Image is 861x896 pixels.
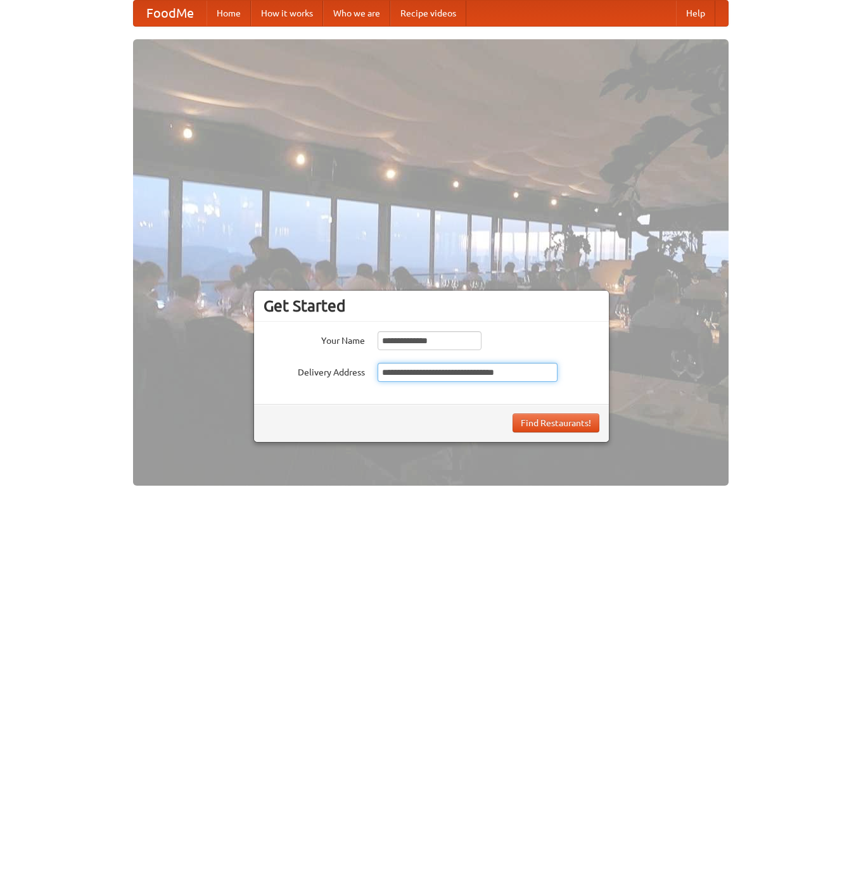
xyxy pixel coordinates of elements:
a: Who we are [323,1,390,26]
a: Home [207,1,251,26]
label: Your Name [264,331,365,347]
button: Find Restaurants! [513,413,599,432]
a: Recipe videos [390,1,466,26]
a: FoodMe [134,1,207,26]
label: Delivery Address [264,363,365,379]
a: How it works [251,1,323,26]
h3: Get Started [264,296,599,315]
a: Help [676,1,715,26]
